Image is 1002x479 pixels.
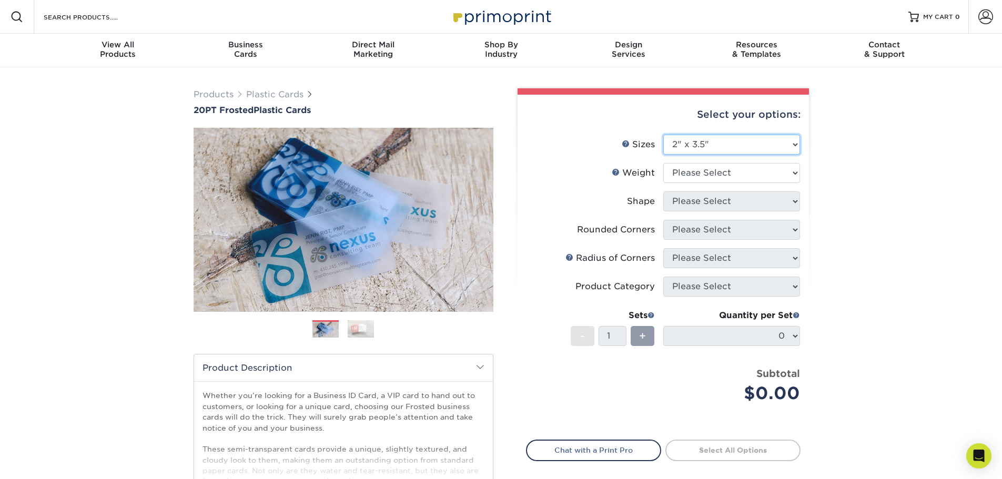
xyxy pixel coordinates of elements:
[966,443,991,468] div: Open Intercom Messenger
[663,309,800,322] div: Quantity per Set
[693,34,821,67] a: Resources& Templates
[309,34,437,67] a: Direct MailMarketing
[693,40,821,49] span: Resources
[43,11,145,23] input: SEARCH PRODUCTS.....
[821,34,948,67] a: Contact& Support
[565,40,693,49] span: Design
[312,321,339,339] img: Plastic Cards 01
[181,34,309,67] a: BusinessCards
[639,328,646,344] span: +
[756,368,800,379] strong: Subtotal
[821,40,948,49] span: Contact
[194,105,493,115] h1: Plastic Cards
[612,167,655,179] div: Weight
[54,40,182,49] span: View All
[437,40,565,59] div: Industry
[194,116,493,323] img: 20PT Frosted 01
[923,13,953,22] span: MY CART
[437,34,565,67] a: Shop ByIndustry
[348,320,374,338] img: Plastic Cards 02
[194,89,234,99] a: Products
[577,223,655,236] div: Rounded Corners
[571,309,655,322] div: Sets
[449,5,554,28] img: Primoprint
[526,440,661,461] a: Chat with a Print Pro
[580,328,585,344] span: -
[575,280,655,293] div: Product Category
[194,105,493,115] a: 20PT FrostedPlastic Cards
[565,252,655,264] div: Radius of Corners
[622,138,655,151] div: Sizes
[665,440,801,461] a: Select All Options
[955,13,960,21] span: 0
[671,381,800,406] div: $0.00
[54,34,182,67] a: View AllProducts
[821,40,948,59] div: & Support
[309,40,437,49] span: Direct Mail
[54,40,182,59] div: Products
[181,40,309,59] div: Cards
[693,40,821,59] div: & Templates
[437,40,565,49] span: Shop By
[181,40,309,49] span: Business
[526,95,801,135] div: Select your options:
[194,105,254,115] span: 20PT Frosted
[246,89,303,99] a: Plastic Cards
[627,195,655,208] div: Shape
[565,40,693,59] div: Services
[194,354,493,381] h2: Product Description
[309,40,437,59] div: Marketing
[565,34,693,67] a: DesignServices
